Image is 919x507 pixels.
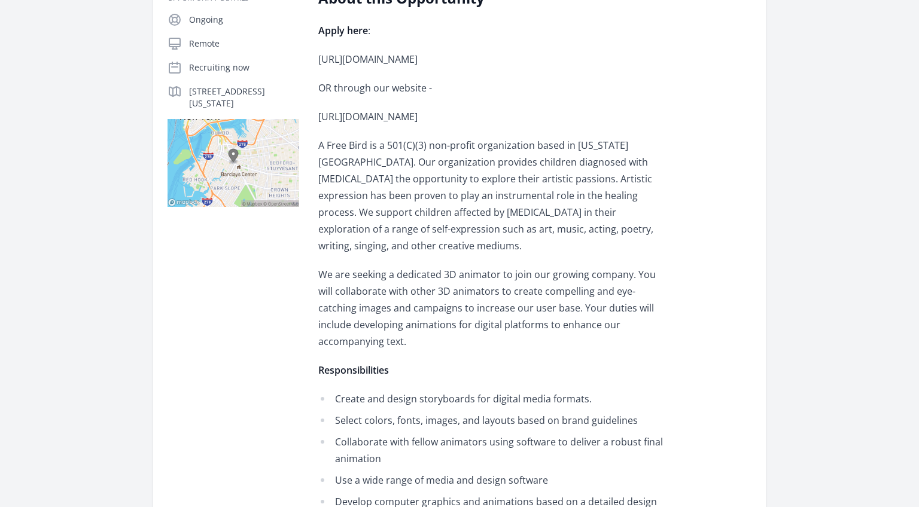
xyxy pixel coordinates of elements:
[318,24,368,37] strong: Apply here
[318,108,668,125] p: [URL][DOMAIN_NAME]
[168,119,299,207] img: Map
[318,266,668,350] p: We are seeking a dedicated 3D animator to join our growing company. You will collaborate with oth...
[318,22,668,39] p: :
[318,137,668,254] p: A Free Bird is a 501(C)(3) non-profit organization based in [US_STATE][GEOGRAPHIC_DATA]. Our orga...
[318,412,668,429] li: Select colors, fonts, images, and layouts based on brand guidelines
[189,62,299,74] p: Recruiting now
[318,390,668,407] li: Create and design storyboards for digital media formats.
[189,85,299,109] p: [STREET_ADDRESS][US_STATE]
[318,472,668,488] li: Use a wide range of media and design software
[318,80,668,96] p: OR through our website -
[189,14,299,26] p: Ongoing
[318,51,668,68] p: [URL][DOMAIN_NAME]
[189,38,299,50] p: Remote
[318,364,389,377] strong: Responsibilities
[318,433,668,467] li: Collaborate with fellow animators using software to deliver a robust final animation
